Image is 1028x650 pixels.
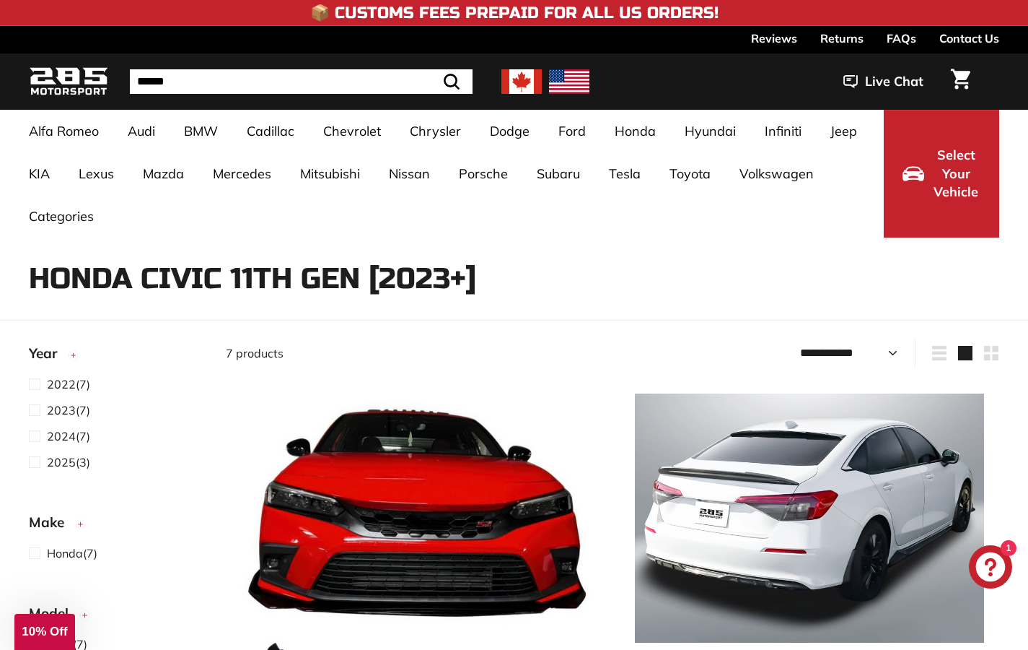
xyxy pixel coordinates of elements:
[444,152,522,195] a: Porsche
[47,377,76,391] span: 2022
[942,57,979,106] a: Cart
[47,454,90,471] span: (3)
[825,64,942,100] button: Live Chat
[887,26,916,51] a: FAQs
[286,152,374,195] a: Mitsubishi
[594,152,655,195] a: Tesla
[475,110,544,152] a: Dodge
[170,110,232,152] a: BMW
[47,546,83,560] span: Honda
[29,508,203,544] button: Make
[14,614,75,650] div: 10% Off
[544,110,600,152] a: Ford
[29,339,203,375] button: Year
[14,195,108,238] a: Categories
[310,4,719,22] h4: 📦 Customs Fees Prepaid for All US Orders!
[226,344,612,362] div: 7 products
[816,110,871,152] a: Jeep
[47,428,90,445] span: (7)
[198,152,286,195] a: Mercedes
[29,599,203,635] button: Model
[751,26,797,51] a: Reviews
[725,152,828,195] a: Volkswagen
[47,429,76,443] span: 2024
[47,376,90,393] span: (7)
[29,263,999,295] h1: Honda Civic 11th Gen [2023+]
[47,545,97,562] span: (7)
[522,152,594,195] a: Subaru
[939,26,999,51] a: Contact Us
[395,110,475,152] a: Chrysler
[600,110,670,152] a: Honda
[931,146,980,201] span: Select Your Vehicle
[29,65,108,99] img: Logo_285_Motorsport_areodynamics_components
[14,110,113,152] a: Alfa Romeo
[820,26,864,51] a: Returns
[374,152,444,195] a: Nissan
[14,152,64,195] a: KIA
[750,110,816,152] a: Infiniti
[232,110,309,152] a: Cadillac
[965,545,1016,592] inbox-online-store-chat: Shopify online store chat
[29,343,68,364] span: Year
[670,110,750,152] a: Hyundai
[309,110,395,152] a: Chevrolet
[29,512,75,533] span: Make
[130,69,473,94] input: Search
[22,625,67,638] span: 10% Off
[47,455,76,469] span: 2025
[655,152,725,195] a: Toyota
[47,402,90,419] span: (7)
[29,603,79,624] span: Model
[128,152,198,195] a: Mazda
[113,110,170,152] a: Audi
[884,110,999,238] button: Select Your Vehicle
[865,72,923,91] span: Live Chat
[47,403,76,417] span: 2023
[64,152,128,195] a: Lexus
